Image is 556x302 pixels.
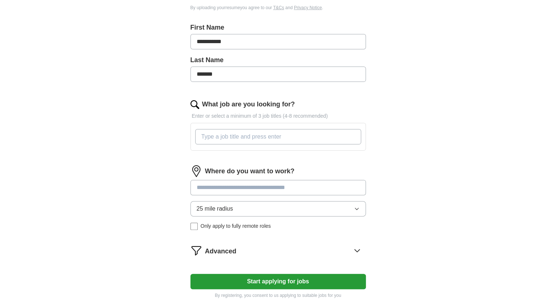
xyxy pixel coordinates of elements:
span: Only apply to fully remote roles [201,222,271,230]
input: Type a job title and press enter [195,129,361,144]
a: Privacy Notice [294,5,322,10]
span: 25 mile radius [197,204,233,213]
p: Enter or select a minimum of 3 job titles (4-8 recommended) [190,112,366,120]
input: Only apply to fully remote roles [190,223,198,230]
span: Advanced [205,246,237,256]
a: T&Cs [273,5,284,10]
p: By registering, you consent to us applying to suitable jobs for you [190,292,366,299]
img: search.png [190,100,199,109]
label: What job are you looking for? [202,99,295,109]
img: location.png [190,165,202,177]
label: First Name [190,23,366,33]
button: Start applying for jobs [190,274,366,289]
label: Last Name [190,55,366,65]
button: 25 mile radius [190,201,366,216]
img: filter [190,245,202,256]
div: By uploading your resume you agree to our and . [190,4,366,11]
label: Where do you want to work? [205,166,295,176]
